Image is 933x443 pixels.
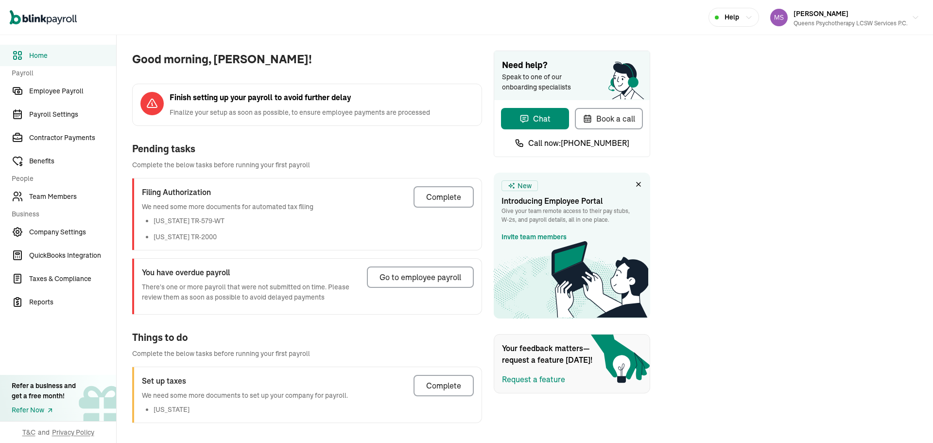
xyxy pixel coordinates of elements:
button: Request a feature [502,373,565,385]
button: Go to employee payroll [367,266,474,288]
button: Complete [414,375,474,396]
span: Need help? [502,59,642,72]
div: Complete [426,191,461,203]
span: Reports [29,297,116,307]
span: Help [725,12,739,22]
div: Complete [426,380,461,391]
button: Complete [414,186,474,208]
span: Finalize your setup as soon as possible, to ensure employee payments are processed [170,107,430,118]
li: [US_STATE] TR-2000 [154,232,313,242]
span: Complete the below tasks before running your first payroll [132,160,482,170]
h3: You have overdue payroll [142,266,359,278]
a: Refer Now [12,405,76,415]
div: Refer a business and get a free month! [12,381,76,401]
span: Benefits [29,156,116,166]
div: Book a call [583,113,635,124]
h3: Filing Authorization [142,186,313,198]
span: Call now: [PHONE_NUMBER] [528,137,629,149]
span: Complete the below tasks before running your first payroll [132,349,482,359]
button: Book a call [575,108,643,129]
nav: Global [10,3,77,32]
div: Pending tasks [132,142,482,156]
span: Good morning, [PERSON_NAME]! [132,51,482,68]
span: Payroll [12,68,110,78]
span: Taxes & Compliance [29,274,116,284]
span: Privacy Policy [52,427,94,437]
button: Chat [501,108,569,129]
span: Business [12,209,110,219]
p: There's one or more payroll that were not submitted on time. Please review them as soon as possib... [142,282,359,302]
span: Company Settings [29,227,116,237]
span: Team Members [29,192,116,202]
span: QuickBooks Integration [29,250,116,261]
button: [PERSON_NAME]Queens Psychotherapy LCSW Services P.C. [766,5,923,30]
p: Give your team remote access to their pay stubs, W‑2s, and payroll details, all in one place. [501,207,642,224]
button: Help [708,8,759,27]
p: We need some more documents for automated tax filing [142,202,313,212]
div: Go to employee payroll [380,271,461,283]
h3: Introducing Employee Portal [501,195,642,207]
span: Finish setting up your payroll to avoid further delay [170,92,430,104]
h3: Set up taxes [142,375,348,387]
div: Queens Psychotherapy LCSW Services P.C. [794,19,908,28]
span: People [12,174,110,184]
a: Invite team members [501,232,567,242]
p: We need some more documents to set up your company for payroll. [142,390,348,401]
li: [US_STATE] TR-579-WT [154,216,313,226]
span: [PERSON_NAME] [794,9,848,18]
span: T&C [22,427,35,437]
iframe: Chat Widget [771,338,933,443]
span: Payroll Settings [29,109,116,120]
span: Speak to one of our onboarding specialists [502,72,585,92]
span: New [518,181,532,191]
span: Contractor Payments [29,133,116,143]
div: Things to do [132,330,482,345]
span: Employee Payroll [29,86,116,96]
li: [US_STATE] [154,405,348,415]
div: Chat [519,113,551,124]
span: Home [29,51,116,61]
span: Your feedback matters—request a feature [DATE]! [502,342,599,366]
